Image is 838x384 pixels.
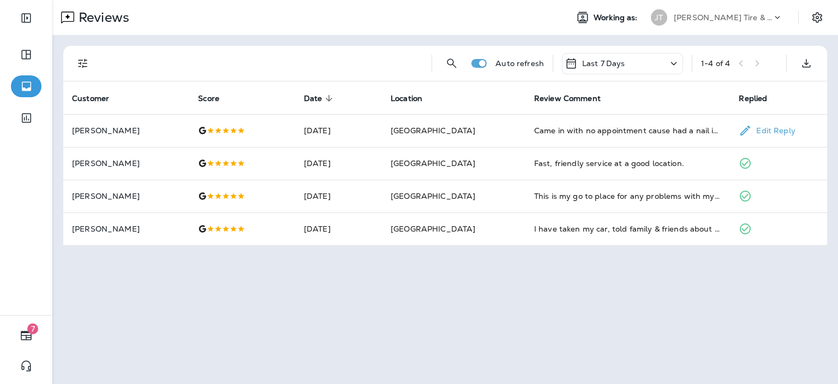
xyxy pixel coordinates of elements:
p: Last 7 Days [582,59,625,68]
span: [GEOGRAPHIC_DATA] [391,224,475,234]
p: [PERSON_NAME] Tire & Auto [674,13,772,22]
div: This is my go to place for any problems with my vehicle. Friendly, knowledgeable, and they will n... [534,191,722,202]
span: Location [391,94,422,103]
button: 7 [11,324,41,346]
p: Edit Reply [752,126,795,135]
span: Score [198,94,219,103]
div: Fast, friendly service at a good location. [534,158,722,169]
span: Replied [739,93,781,103]
span: [GEOGRAPHIC_DATA] [391,126,475,135]
div: JT [651,9,667,26]
p: Auto refresh [495,59,544,68]
p: [PERSON_NAME] [72,126,181,135]
td: [DATE] [295,212,382,245]
td: [DATE] [295,180,382,212]
button: Settings [807,8,827,27]
span: Review Comment [534,94,601,103]
span: Review Comment [534,93,615,103]
span: Score [198,93,234,103]
span: Replied [739,94,767,103]
p: [PERSON_NAME] [72,225,181,233]
p: Reviews [74,9,129,26]
p: [PERSON_NAME] [72,159,181,168]
div: I have taken my car, told family & friends about Jenson & I personally am always satisfied with t... [534,223,722,234]
span: Location [391,93,436,103]
p: [PERSON_NAME] [72,192,181,200]
button: Expand Sidebar [11,7,41,29]
span: Working as: [594,13,640,22]
span: Date [304,94,322,103]
button: Search Reviews [441,52,463,74]
span: [GEOGRAPHIC_DATA] [391,191,475,201]
span: Customer [72,94,109,103]
td: [DATE] [295,114,382,147]
div: Came in with no appointment cause had a nail in my tire. They took me in right away and got me ta... [534,125,722,136]
button: Export as CSV [795,52,817,74]
span: Customer [72,93,123,103]
button: Filters [72,52,94,74]
span: 7 [27,323,38,334]
span: Date [304,93,337,103]
span: [GEOGRAPHIC_DATA] [391,158,475,168]
td: [DATE] [295,147,382,180]
div: 1 - 4 of 4 [701,59,730,68]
